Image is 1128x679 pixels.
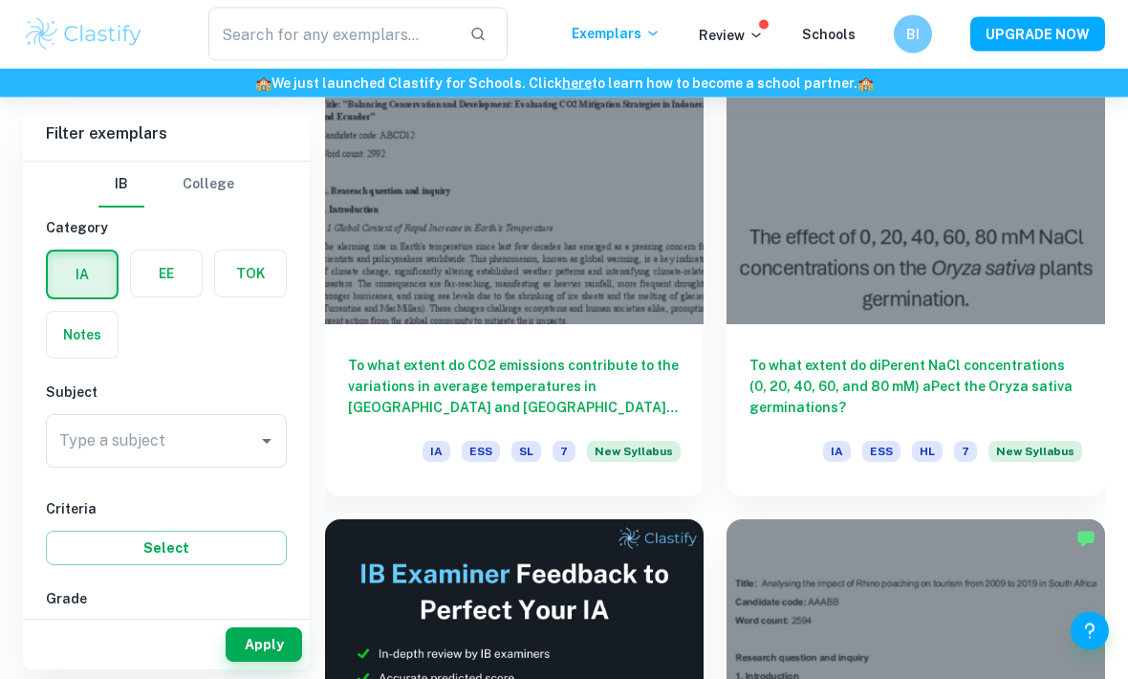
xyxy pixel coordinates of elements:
[325,41,704,497] a: To what extent do CO2 emissions contribute to the variations in average temperatures in [GEOGRAPH...
[727,41,1105,497] a: To what extent do diPerent NaCl concentrations (0, 20, 40, 60, and 80 mM) aPect the Oryza sativa ...
[208,8,454,61] input: Search for any exemplars...
[46,498,287,519] h6: Criteria
[255,76,271,91] span: 🏫
[48,252,117,297] button: IA
[587,442,681,474] div: Starting from the May 2026 session, the ESS IA requirements have changed. We created this exempla...
[348,356,681,419] h6: To what extent do CO2 emissions contribute to the variations in average temperatures in [GEOGRAPH...
[226,627,302,662] button: Apply
[749,356,1082,419] h6: To what extent do diPerent NaCl concentrations (0, 20, 40, 60, and 80 mM) aPect the Oryza sativa ...
[183,162,234,208] button: College
[587,442,681,463] span: New Syllabus
[894,15,932,54] button: BI
[857,76,874,91] span: 🏫
[1071,612,1109,650] button: Help and Feedback
[511,442,541,463] span: SL
[823,442,851,463] span: IA
[46,382,287,403] h6: Subject
[47,312,118,358] button: Notes
[215,251,286,296] button: TOK
[253,427,280,454] button: Open
[988,442,1082,474] div: Starting from the May 2026 session, the ESS IA requirements have changed. We created this exempla...
[46,588,287,609] h6: Grade
[862,442,900,463] span: ESS
[46,531,287,565] button: Select
[23,15,144,54] img: Clastify logo
[802,27,856,42] a: Schools
[902,24,924,45] h6: BI
[98,162,144,208] button: IB
[23,107,310,161] h6: Filter exemplars
[4,73,1124,94] h6: We just launched Clastify for Schools. Click to learn how to become a school partner.
[423,442,450,463] span: IA
[954,442,977,463] span: 7
[970,17,1105,52] button: UPGRADE NOW
[562,76,592,91] a: here
[699,25,764,46] p: Review
[988,442,1082,463] span: New Syllabus
[462,442,500,463] span: ESS
[912,442,943,463] span: HL
[1076,530,1095,549] img: Marked
[131,251,202,296] button: EE
[553,442,575,463] span: 7
[98,162,234,208] div: Filter type choice
[572,23,661,44] p: Exemplars
[46,217,287,238] h6: Category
